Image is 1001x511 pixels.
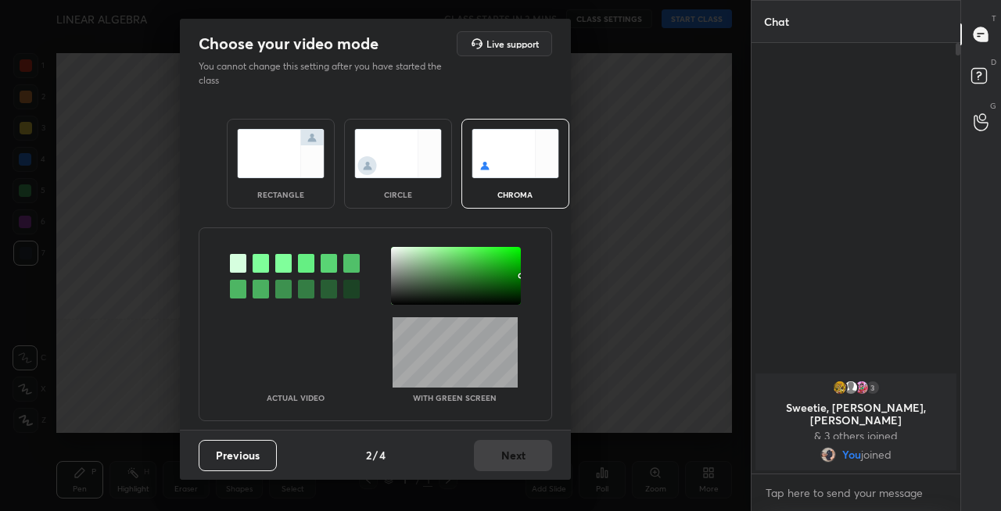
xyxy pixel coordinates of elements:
[486,39,539,48] h5: Live support
[249,191,312,198] div: rectangle
[991,56,996,68] p: D
[379,447,386,463] h4: 4
[854,380,870,395] img: 751ca428a84e461f981a39b3d29b3449.jpg
[354,129,442,178] img: circleScreenIcon.acc0effb.svg
[992,13,996,24] p: T
[237,129,325,178] img: normalScreenIcon.ae25ed63.svg
[832,380,848,395] img: 046c43c18f8244c9988eee54e3d23cd3.jpg
[861,448,892,461] span: joined
[267,394,325,402] p: Actual Video
[820,447,836,463] img: 1400c990764a43aca6cb280cd9c2ba30.jpg
[199,440,277,471] button: Previous
[765,430,947,442] p: & 3 others joined
[842,448,861,461] span: You
[752,370,960,473] div: grid
[373,447,378,463] h4: /
[472,129,559,178] img: chromaScreenIcon.c19ab0a0.svg
[413,394,497,402] p: With green screen
[765,402,947,427] p: Sweetie, [PERSON_NAME], [PERSON_NAME]
[865,380,881,395] div: 3
[752,1,802,42] p: Chat
[199,34,379,54] h2: Choose your video mode
[366,447,371,463] h4: 2
[199,59,452,88] p: You cannot change this setting after you have started the class
[484,191,547,198] div: chroma
[367,191,429,198] div: circle
[990,100,996,112] p: G
[843,380,859,395] img: default.png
